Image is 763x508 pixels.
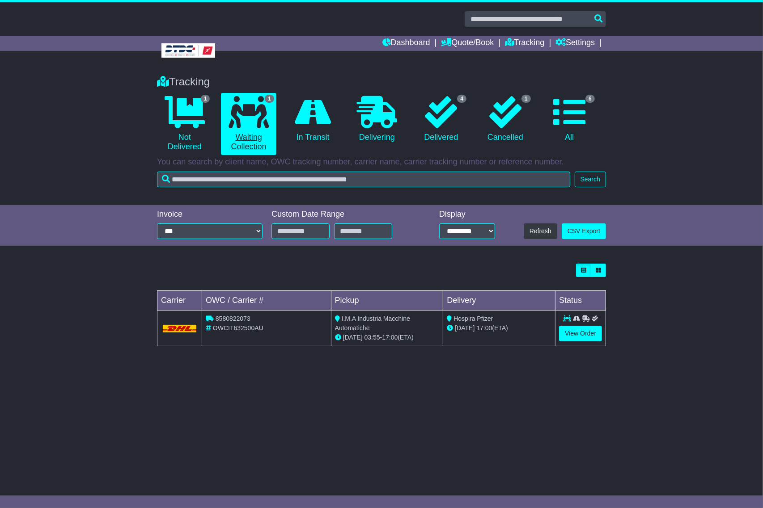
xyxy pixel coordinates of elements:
span: 8580822073 [216,315,250,322]
a: 4 Delivered [414,93,469,146]
span: 6 [585,95,595,103]
a: In Transit [285,93,340,146]
a: Tracking [505,36,544,51]
a: 1 Waiting Collection [221,93,276,155]
td: Delivery [443,291,555,311]
td: Pickup [331,291,443,311]
div: (ETA) [447,323,551,333]
span: OWCIT632500AU [213,324,263,332]
a: 6 All [542,93,597,146]
span: 1 [201,95,210,103]
td: Carrier [157,291,202,311]
span: [DATE] [343,334,363,341]
td: Status [555,291,606,311]
span: 1 [521,95,531,103]
a: Settings [555,36,595,51]
a: 1 Not Delivered [157,93,212,155]
button: Search [575,172,606,187]
span: 17:00 [382,334,398,341]
span: Hospira Pfizer [454,315,493,322]
a: Dashboard [382,36,430,51]
span: 03:55 [365,334,380,341]
div: Display [439,210,495,219]
div: - (ETA) [335,333,440,342]
span: I.M.A Industria Macchine Automatiche [335,315,410,332]
td: OWC / Carrier # [202,291,331,311]
p: You can search by client name, OWC tracking number, carrier name, carrier tracking number or refe... [157,157,606,167]
a: 1 Cancelled [478,93,533,146]
a: View Order [559,326,602,341]
div: Tracking [153,76,610,88]
div: Invoice [157,210,263,219]
span: 4 [457,95,466,103]
span: 1 [265,95,274,103]
button: Refresh [524,223,557,239]
a: CSV Export [562,223,606,239]
span: [DATE] [455,324,475,332]
div: Custom Date Range [271,210,415,219]
a: Delivering [349,93,404,146]
img: DHL.png [163,325,196,332]
span: 17:00 [476,324,492,332]
a: Quote/Book [441,36,494,51]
